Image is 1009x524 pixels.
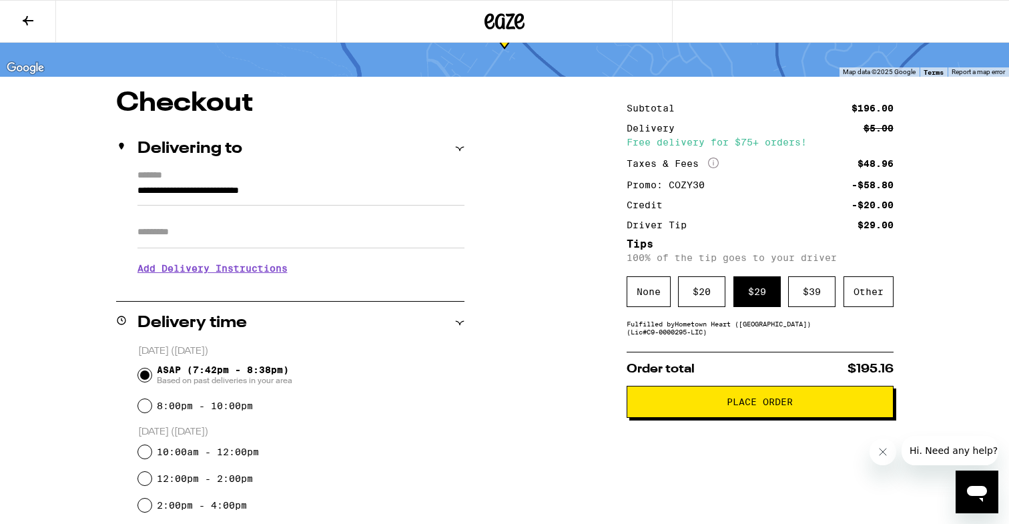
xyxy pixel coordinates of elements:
h1: Checkout [116,90,464,117]
iframe: Close message [870,439,896,465]
p: 100% of the tip goes to your driver [627,252,894,263]
h5: Tips [627,239,894,250]
div: Credit [627,200,672,210]
div: Taxes & Fees [627,158,719,170]
h2: Delivery time [137,315,247,331]
h2: Delivering to [137,141,242,157]
iframe: Button to launch messaging window [956,471,998,513]
div: $48.96 [858,159,894,168]
label: 12:00pm - 2:00pm [157,473,253,484]
iframe: Message from company [902,436,998,465]
button: Place Order [627,386,894,418]
div: $196.00 [852,103,894,113]
div: Fulfilled by Hometown Heart ([GEOGRAPHIC_DATA]) (Lic# C9-0000295-LIC ) [627,320,894,336]
div: Delivery [627,123,684,133]
span: Order total [627,363,695,375]
div: $ 39 [788,276,835,307]
div: -$58.80 [852,180,894,190]
p: [DATE] ([DATE]) [138,426,464,439]
span: Place Order [727,397,793,407]
p: We'll contact you at [PHONE_NUMBER] when we arrive [137,284,464,294]
span: Based on past deliveries in your area [157,375,292,386]
div: -$20.00 [852,200,894,210]
label: 8:00pm - 10:00pm [157,401,253,411]
label: 10:00am - 12:00pm [157,447,259,457]
p: [DATE] ([DATE]) [138,345,464,358]
div: $29.00 [858,220,894,230]
div: $ 20 [678,276,725,307]
h3: Add Delivery Instructions [137,253,464,284]
div: None [627,276,671,307]
a: Terms [924,68,944,76]
div: Subtotal [627,103,684,113]
img: Google [3,59,47,77]
div: Free delivery for $75+ orders! [627,138,894,147]
span: ASAP (7:42pm - 8:38pm) [157,364,292,386]
span: Map data ©2025 Google [843,68,916,75]
div: $ 29 [733,276,781,307]
div: $5.00 [864,123,894,133]
span: $195.16 [848,363,894,375]
label: 2:00pm - 4:00pm [157,500,247,511]
div: Other [844,276,894,307]
div: Promo: COZY30 [627,180,714,190]
div: Driver Tip [627,220,696,230]
a: Report a map error [952,68,1005,75]
a: Open this area in Google Maps (opens a new window) [3,59,47,77]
